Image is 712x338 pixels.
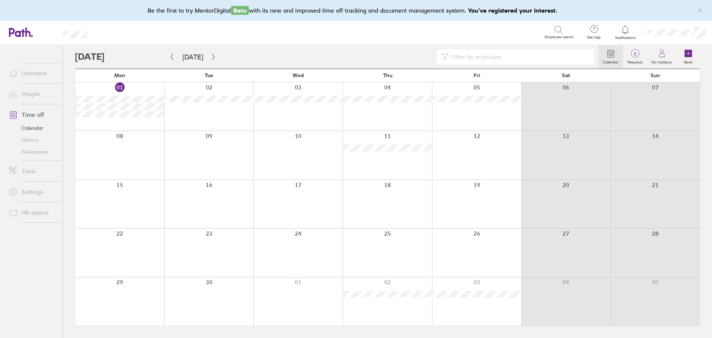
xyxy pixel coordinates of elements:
[114,72,125,78] span: Mon
[3,122,63,134] a: Calendar
[3,66,63,81] a: Overview
[676,45,700,69] a: Book
[293,72,304,78] span: Wed
[623,58,647,65] label: Requests
[647,58,676,65] label: My holidays
[623,51,647,57] span: 0
[545,35,574,39] span: Employee search
[449,50,590,64] input: Filter by employee
[3,107,63,122] a: Time off
[474,72,480,78] span: Fri
[599,45,623,69] a: Calendar
[3,86,63,101] a: People
[3,146,63,158] a: Allowances
[582,35,606,40] span: Get help
[647,45,676,69] a: My holidays
[599,58,623,65] label: Calendar
[613,36,637,40] span: Notifications
[205,72,213,78] span: Tue
[3,184,63,199] a: Settings
[680,58,697,65] label: Book
[650,72,660,78] span: Sun
[3,134,63,146] a: History
[613,24,637,40] a: Notifications
[383,72,392,78] span: Thu
[177,51,209,63] button: [DATE]
[3,205,63,220] a: HR advice
[148,6,565,15] div: Be the first to try MentorDigital with its new and improved time off tracking and document manage...
[468,7,557,14] b: You've registered your interest.
[562,72,570,78] span: Sat
[3,164,63,178] a: Tools
[107,29,126,35] div: Search
[231,6,249,15] span: Beta
[623,45,647,69] a: 0Requests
